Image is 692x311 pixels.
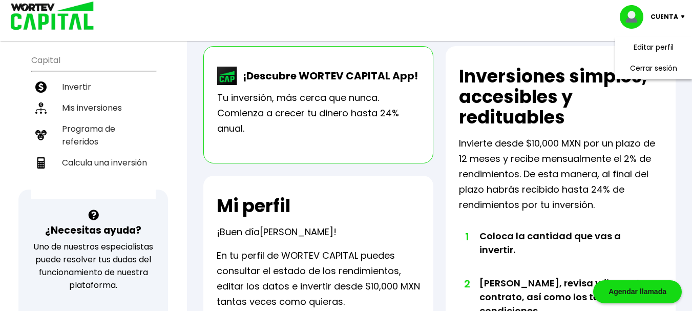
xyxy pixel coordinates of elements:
[464,229,469,244] span: 1
[238,68,418,84] p: ¡Descubre WORTEV CAPITAL App!
[31,97,156,118] a: Mis inversiones
[459,66,662,128] h2: Inversiones simples, accesibles y redituables
[217,224,337,240] p: ¡Buen día !
[634,42,674,53] a: Editar perfil
[31,152,156,173] a: Calcula una inversión
[31,76,156,97] a: Invertir
[217,90,420,136] p: Tu inversión, más cerca que nunca. Comienza a crecer tu dinero hasta 24% anual.
[651,9,678,25] p: Cuenta
[45,223,141,238] h3: ¿Necesitas ayuda?
[620,5,651,29] img: profile-image
[459,136,662,213] p: Invierte desde $10,000 MXN por un plazo de 12 meses y recibe mensualmente el 2% de rendimientos. ...
[217,248,420,309] p: En tu perfil de WORTEV CAPITAL puedes consultar el estado de los rendimientos, editar los datos e...
[31,118,156,152] a: Programa de referidos
[35,130,47,141] img: recomiendanos-icon.9b8e9327.svg
[217,196,290,216] h2: Mi perfil
[593,280,682,303] div: Agendar llamada
[464,276,469,292] span: 2
[260,225,333,238] span: [PERSON_NAME]
[678,15,692,18] img: icon-down
[32,240,155,292] p: Uno de nuestros especialistas puede resolver tus dudas del funcionamiento de nuestra plataforma.
[35,157,47,169] img: calculadora-icon.17d418c4.svg
[479,229,642,276] li: Coloca la cantidad que vas a invertir.
[217,67,238,85] img: wortev-capital-app-icon
[35,81,47,93] img: invertir-icon.b3b967d7.svg
[35,102,47,114] img: inversiones-icon.6695dc30.svg
[31,49,156,199] ul: Capital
